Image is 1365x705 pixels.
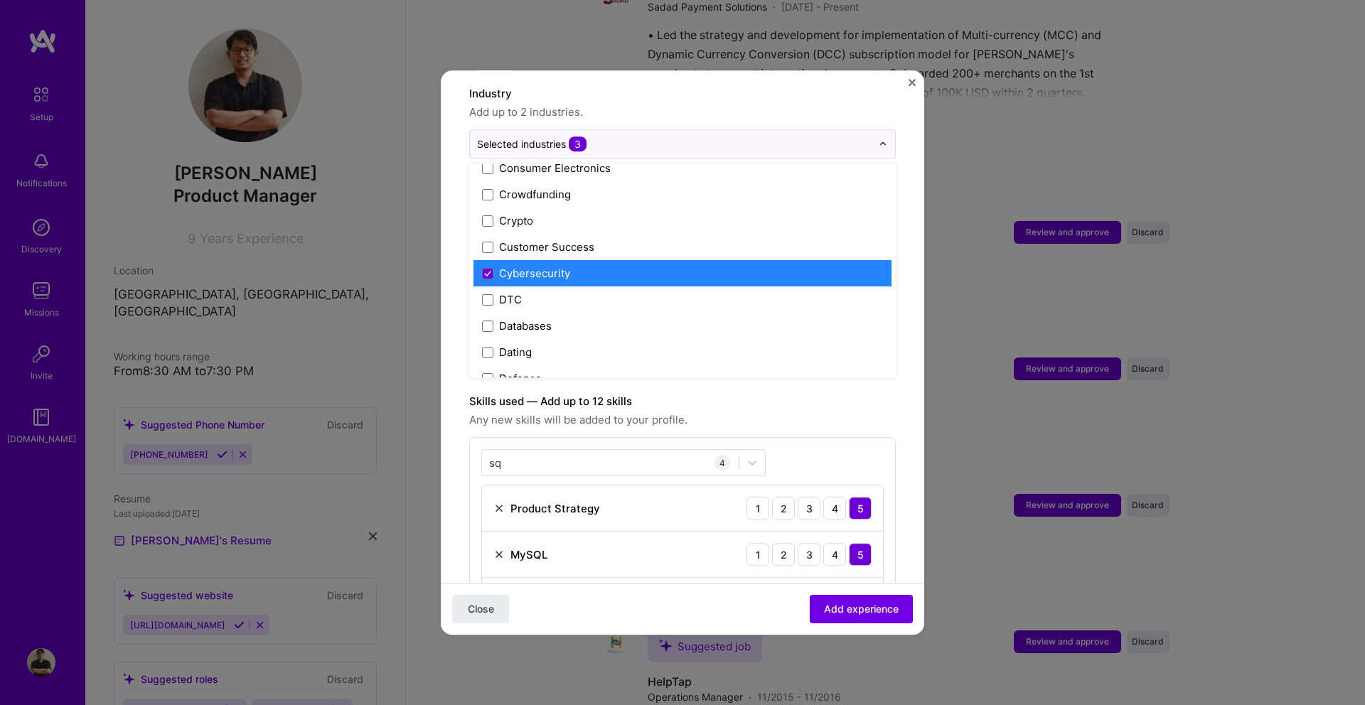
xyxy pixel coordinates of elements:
[879,140,887,149] img: drop icon
[499,345,532,360] div: Dating
[824,602,899,616] span: Add experience
[798,543,820,566] div: 3
[746,497,769,520] div: 1
[909,79,916,94] button: Close
[499,318,552,333] div: Databases
[499,240,594,254] div: Customer Success
[823,543,846,566] div: 4
[493,549,505,560] img: Remove
[569,136,587,151] span: 3
[469,411,896,429] span: Any new skills will be added to your profile.
[499,213,533,228] div: Crypto
[849,543,872,566] div: 5
[510,547,547,562] div: MySQL
[477,136,587,151] div: Selected industries
[493,502,505,514] img: Remove
[499,292,522,307] div: DTC
[499,266,570,281] div: Cybersecurity
[746,543,769,566] div: 1
[798,497,820,520] div: 3
[499,371,542,386] div: Defense
[469,104,896,121] span: Add up to 2 industries.
[810,595,913,623] button: Add experience
[469,393,896,410] label: Skills used — Add up to 12 skills
[468,602,494,616] span: Close
[772,543,795,566] div: 2
[452,595,509,623] button: Close
[849,497,872,520] div: 5
[499,187,571,202] div: Crowdfunding
[772,497,795,520] div: 2
[714,455,730,470] div: 4
[823,497,846,520] div: 4
[510,501,600,516] div: Product Strategy
[469,85,896,102] label: Industry
[499,161,611,176] div: Consumer Electronics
